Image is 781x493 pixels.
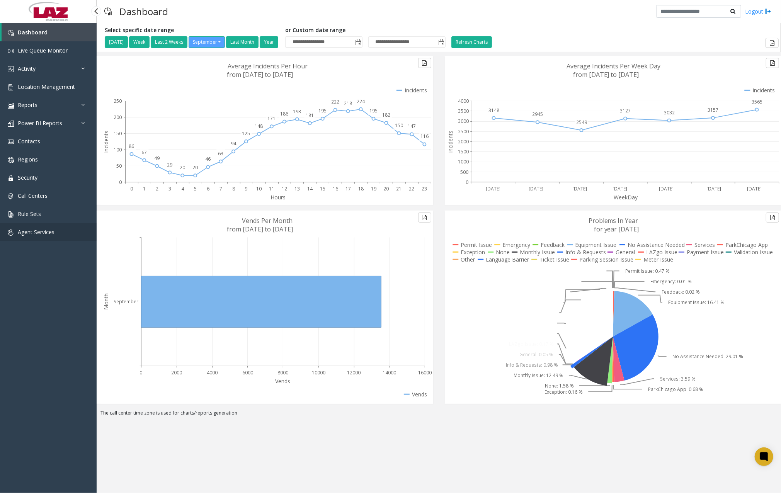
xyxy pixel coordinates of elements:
text: 147 [408,123,416,130]
text: 1000 [458,159,469,165]
text: 16000 [418,369,432,376]
text: 1 [143,185,146,192]
text: 17 [345,185,351,192]
h5: Select specific date range [105,27,279,34]
text: 67 [141,149,147,156]
text: Incidents [102,131,110,153]
text: 3 [168,185,171,192]
text: 9 [245,185,248,192]
text: 182 [382,112,390,118]
text: Info & Requests: 0.98 % [506,362,558,369]
text: 3148 [488,107,499,114]
text: 186 [280,110,288,117]
text: 14000 [383,369,396,376]
text: 10000 [312,369,325,376]
text: September [114,299,138,305]
text: Hours [271,194,286,201]
text: 6000 [242,369,253,376]
span: Location Management [18,83,75,90]
text: 100 [114,146,122,153]
text: 10 [256,185,262,192]
text: Problems In Year [589,216,638,225]
img: 'icon' [8,175,14,181]
text: ParkChicago App: 0.68 % [648,386,703,393]
text: Exception: 0.16 % [544,389,583,396]
text: 195 [369,107,378,114]
text: 49 [154,155,160,161]
button: Week [129,36,150,48]
button: Last Month [226,36,259,48]
img: 'icon' [8,139,14,145]
text: 16 [333,185,338,192]
text: [DATE] [529,185,543,192]
text: [DATE] [706,185,721,192]
img: 'icon' [8,84,14,90]
text: 224 [357,98,365,105]
text: 18 [358,185,364,192]
text: 116 [420,133,429,140]
text: 3565 [752,99,762,105]
text: 46 [205,156,211,162]
text: 50 [116,163,122,169]
span: Toggle popup [437,37,445,48]
text: 1500 [458,148,469,155]
button: Export to pdf [766,212,779,223]
text: Feedback: 0.02 % [662,289,700,296]
text: [DATE] [659,185,674,192]
span: Activity [18,65,36,72]
text: Permit Issue: 0.47 % [625,268,670,275]
text: 0 [140,369,143,376]
text: 150 [395,122,403,129]
text: 7 [219,185,222,192]
text: 20 [180,164,185,171]
text: No Assistance Needed: 29.01 % [672,354,743,360]
text: 4000 [458,98,469,104]
h5: or Custom date range [285,27,446,34]
text: 29 [167,161,172,168]
text: 150 [114,130,122,137]
text: 12 [282,185,287,192]
text: 250 [114,98,122,104]
text: Average Incidents Per Week Day [567,62,660,70]
span: Call Centers [18,192,48,199]
a: Logout [745,7,771,15]
text: Vends Per Month [242,216,293,225]
text: Equipment Issue: 16.41 % [669,299,725,306]
text: 2000 [458,138,469,145]
text: 222 [331,99,339,105]
text: 3157 [708,107,719,113]
a: Dashboard [2,23,97,41]
button: Refresh Charts [451,36,492,48]
text: 181 [306,112,314,119]
text: from [DATE] to [DATE] [227,70,293,79]
text: [DATE] [613,185,628,192]
text: 0 [130,185,133,192]
text: 23 [422,185,427,192]
text: Average Incidents Per Hour [228,62,308,70]
span: Power BI Reports [18,119,62,127]
text: 500 [460,169,468,175]
span: Rule Sets [18,210,41,218]
button: [DATE] [105,36,128,48]
text: Month [102,294,110,310]
span: Dashboard [18,29,48,36]
text: from [DATE] to [DATE] [227,225,293,233]
text: Emergency: 0.01 % [650,279,692,285]
span: Security [18,174,37,181]
text: 171 [268,115,276,122]
text: Monthly Issue: 12.49 % [513,372,563,379]
text: 11 [269,185,274,192]
text: 22 [409,185,415,192]
text: 0 [466,179,468,185]
span: Toggle popup [354,37,362,48]
text: 2945 [532,111,543,117]
text: 3032 [664,109,675,116]
text: Services: 3.59 % [660,376,696,382]
text: LAZgo Issue: 0.17 % [509,341,554,348]
img: 'icon' [8,211,14,218]
text: 20 [384,185,389,192]
text: 12000 [347,369,361,376]
span: Reports [18,101,37,109]
img: 'icon' [8,121,14,127]
span: Regions [18,156,38,163]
